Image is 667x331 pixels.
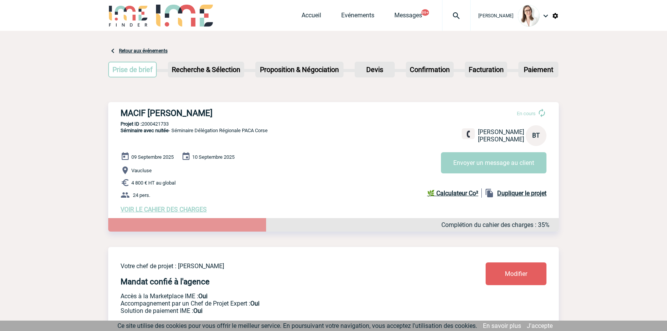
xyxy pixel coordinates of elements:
[532,132,540,139] span: BT
[427,188,482,198] a: 🌿 Calculateur Co²
[407,62,453,77] p: Confirmation
[121,128,268,133] span: - Séminaire Délégation Régionale PACA Corse
[131,180,176,186] span: 4 800 € HT au global
[198,292,208,300] b: Oui
[169,62,243,77] p: Recherche & Sélection
[119,48,168,54] a: Retour aux événements
[485,188,494,198] img: file_copy-black-24dp.png
[117,322,477,329] span: Ce site utilise des cookies pour vous offrir le meilleur service. En poursuivant votre navigation...
[483,322,521,329] a: En savoir plus
[131,154,174,160] span: 09 Septembre 2025
[341,12,374,22] a: Evénements
[421,9,429,16] button: 99+
[108,121,559,127] p: 2000421733
[121,292,440,300] p: Accès à la Marketplace IME :
[121,108,352,118] h3: MACIF [PERSON_NAME]
[121,262,440,270] p: Votre chef de projet : [PERSON_NAME]
[466,62,507,77] p: Facturation
[355,62,394,77] p: Devis
[478,128,524,136] span: [PERSON_NAME]
[108,5,148,27] img: IME-Finder
[121,307,440,314] p: Conformité aux process achat client, Prise en charge de la facturation, Mutualisation de plusieur...
[121,121,142,127] b: Projet ID :
[121,206,207,213] a: VOIR LE CAHIER DES CHARGES
[133,192,150,198] span: 24 pers.
[527,322,553,329] a: J'accepte
[478,136,524,143] span: [PERSON_NAME]
[192,154,235,160] span: 10 Septembre 2025
[193,307,203,314] b: Oui
[465,131,472,138] img: fixe.png
[256,62,343,77] p: Proposition & Négociation
[109,62,156,77] p: Prise de brief
[121,277,209,286] h4: Mandat confié à l'agence
[497,190,546,197] b: Dupliquer le projet
[394,12,422,22] a: Messages
[427,190,478,197] b: 🌿 Calculateur Co²
[302,12,321,22] a: Accueil
[121,128,169,133] span: Séminaire avec nuitée
[519,62,558,77] p: Paiement
[518,5,540,27] img: 122719-0.jpg
[250,300,260,307] b: Oui
[131,168,152,173] span: Vaucluse
[441,152,546,173] button: Envoyer un message au client
[478,13,513,18] span: [PERSON_NAME]
[505,270,527,277] span: Modifier
[121,300,440,307] p: Prestation payante
[517,111,536,116] span: En cours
